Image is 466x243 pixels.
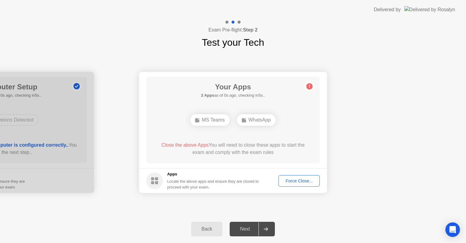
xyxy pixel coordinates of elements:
button: Back [191,222,222,236]
b: 2 Apps [201,93,214,98]
div: MS Teams [190,114,229,126]
h4: Exam Pre-flight: [208,26,258,34]
img: Delivered by Rosalyn [404,6,455,13]
div: Back [193,226,221,232]
h5: as of 0s ago, checking in5s.. [201,92,265,98]
div: You will need to close these apps to start the exam and comply with the exam rules [155,141,311,156]
div: Delivered by [374,6,401,13]
div: WhatsApp [237,114,276,126]
h1: Your Apps [201,82,265,92]
h5: Apps [167,171,259,177]
div: Force Close... [281,178,318,183]
div: Open Intercom Messenger [445,222,460,237]
div: Next [231,226,258,232]
span: Close the above Apps [161,142,209,148]
div: Locate the above apps and ensure they are closed to proceed with your exam. [167,178,259,190]
h1: Test your Tech [202,35,264,50]
button: Force Close... [279,175,320,187]
button: Next [230,222,275,236]
b: Step 2 [243,27,258,32]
